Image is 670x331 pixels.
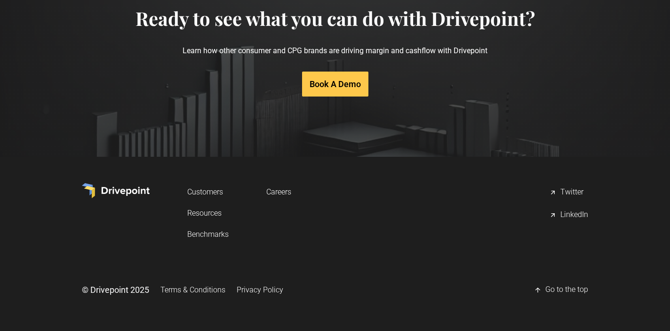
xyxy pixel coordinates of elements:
p: Learn how other consumer and CPG brands are driving margin and cashflow with Drivepoint [136,30,535,72]
a: Privacy Policy [237,281,283,299]
div: Twitter [560,187,583,198]
iframe: Chat Widget [623,286,670,331]
a: Resources [187,204,229,222]
a: Benchmarks [187,226,229,243]
a: Go to the top [534,281,588,299]
a: Twitter [549,183,588,202]
div: © Drivepoint 2025 [82,284,149,296]
div: Go to the top [545,284,588,296]
a: Customers [187,183,229,201]
a: Careers [266,183,291,201]
div: LinkedIn [560,210,588,221]
a: Book A Demo [302,72,368,97]
h4: Ready to see what you can do with Drivepoint? [136,7,535,30]
a: LinkedIn [549,206,588,225]
a: Terms & Conditions [160,281,225,299]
